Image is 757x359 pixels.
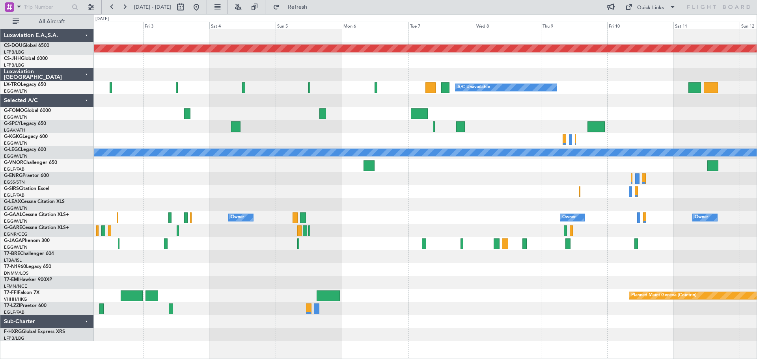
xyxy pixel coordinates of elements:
[4,212,22,217] span: G-GAAL
[4,329,22,334] span: F-HXRG
[4,108,51,113] a: G-FOMOGlobal 6000
[4,56,21,61] span: CS-JHH
[4,82,21,87] span: LX-TRO
[4,270,28,276] a: DNMM/LOS
[4,166,24,172] a: EGLF/FAB
[4,82,46,87] a: LX-TROLegacy 650
[4,192,24,198] a: EGLF/FAB
[4,283,27,289] a: LFMN/NCE
[269,1,317,13] button: Refresh
[637,4,664,12] div: Quick Links
[4,212,69,217] a: G-GAALCessna Citation XLS+
[475,22,541,29] div: Wed 8
[9,15,86,28] button: All Aircraft
[607,22,673,29] div: Fri 10
[562,212,576,223] div: Owner
[4,329,65,334] a: F-HXRGGlobal Express XRS
[4,134,22,139] span: G-KGKG
[4,147,21,152] span: G-LEGC
[4,303,20,308] span: T7-LZZI
[4,121,21,126] span: G-SPCY
[4,160,57,165] a: G-VNORChallenger 650
[4,108,24,113] span: G-FOMO
[21,19,83,24] span: All Aircraft
[281,4,314,10] span: Refresh
[342,22,408,29] div: Mon 6
[4,62,24,68] a: LFPB/LBG
[541,22,607,29] div: Thu 9
[4,199,65,204] a: G-LEAXCessna Citation XLS
[77,22,143,29] div: Thu 2
[95,16,109,22] div: [DATE]
[4,225,69,230] a: G-GARECessna Citation XLS+
[4,251,20,256] span: T7-BRE
[4,43,49,48] a: CS-DOUGlobal 6500
[4,179,25,185] a: EGSS/STN
[4,244,28,250] a: EGGW/LTN
[4,303,47,308] a: T7-LZZIPraetor 600
[276,22,342,29] div: Sun 5
[4,173,49,178] a: G-ENRGPraetor 600
[4,49,24,55] a: LFPB/LBG
[231,212,244,223] div: Owner
[4,160,23,165] span: G-VNOR
[4,205,28,211] a: EGGW/LTN
[4,199,21,204] span: G-LEAX
[4,186,19,191] span: G-SIRS
[457,82,490,93] div: A/C Unavailable
[695,212,708,223] div: Owner
[4,309,24,315] a: EGLF/FAB
[4,257,22,263] a: LTBA/ISL
[621,1,680,13] button: Quick Links
[4,296,27,302] a: VHHH/HKG
[4,335,24,341] a: LFPB/LBG
[4,114,28,120] a: EGGW/LTN
[4,264,26,269] span: T7-N1960
[4,238,50,243] a: G-JAGAPhenom 300
[4,277,52,282] a: T7-EMIHawker 900XP
[4,238,22,243] span: G-JAGA
[4,173,22,178] span: G-ENRG
[631,290,696,301] div: Planned Maint Geneva (Cointrin)
[4,56,48,61] a: CS-JHHGlobal 6000
[4,127,25,133] a: LGAV/ATH
[4,251,54,256] a: T7-BREChallenger 604
[673,22,740,29] div: Sat 11
[4,134,48,139] a: G-KGKGLegacy 600
[4,147,46,152] a: G-LEGCLegacy 600
[4,277,19,282] span: T7-EMI
[4,88,28,94] a: EGGW/LTN
[4,140,28,146] a: EGGW/LTN
[4,225,22,230] span: G-GARE
[4,218,28,224] a: EGGW/LTN
[4,186,49,191] a: G-SIRSCitation Excel
[143,22,209,29] div: Fri 3
[209,22,276,29] div: Sat 4
[408,22,475,29] div: Tue 7
[4,264,51,269] a: T7-N1960Legacy 650
[24,1,69,13] input: Trip Number
[134,4,171,11] span: [DATE] - [DATE]
[4,43,22,48] span: CS-DOU
[4,231,28,237] a: EGNR/CEG
[4,290,39,295] a: T7-FFIFalcon 7X
[4,290,18,295] span: T7-FFI
[4,121,46,126] a: G-SPCYLegacy 650
[4,153,28,159] a: EGGW/LTN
